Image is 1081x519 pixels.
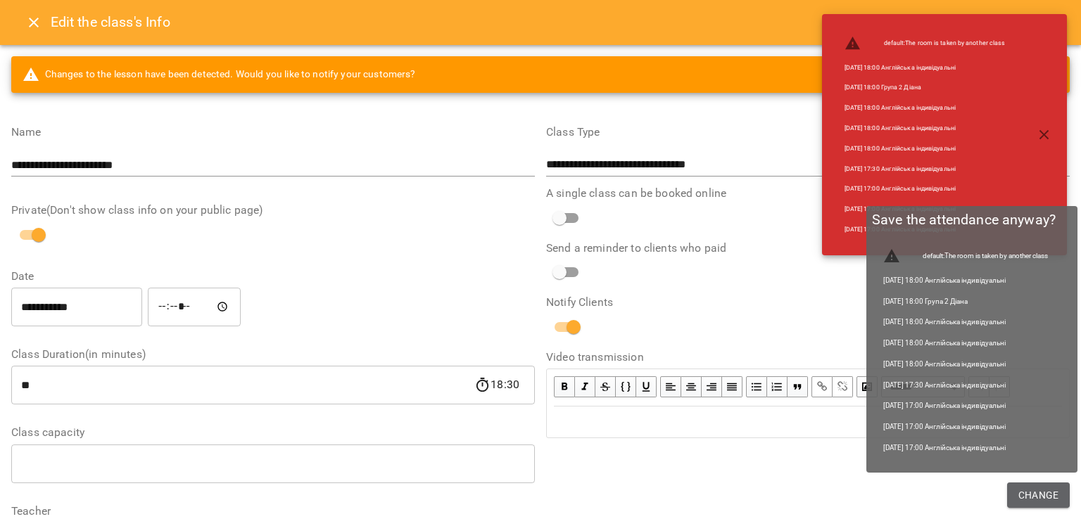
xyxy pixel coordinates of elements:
[11,506,535,517] label: Teacher
[546,352,1070,363] label: Video transmission
[11,349,535,360] label: Class Duration(in minutes)
[833,376,853,397] button: Remove Link
[881,376,965,397] span: Normal
[546,297,1070,308] label: Notify Clients
[636,376,657,397] button: Underline
[11,127,535,138] label: Name
[833,98,1017,118] li: [DATE] 18:00 Англійська індивідуальні
[1018,487,1058,504] span: Change
[681,376,702,397] button: Align Center
[660,376,681,397] button: Align Left
[546,127,1070,138] label: Class Type
[722,376,742,397] button: Align Justify
[856,376,878,397] button: Image
[11,205,535,216] label: Private(Don't show class info on your public page)
[833,30,1017,58] li: default : The room is taken by another class
[17,6,51,39] button: Close
[11,271,535,282] label: Date
[833,179,1017,199] li: [DATE] 17:00 Англійська індивідуальні
[11,427,535,438] label: Class capacity
[554,376,575,397] button: Bold
[881,376,965,397] select: Block type
[833,139,1017,159] li: [DATE] 18:00 Англійська індивідуальні
[833,118,1017,139] li: [DATE] 18:00 Англійська індивідуальні
[990,376,1010,397] button: Redo
[546,188,1070,199] label: A single class can be booked online
[702,376,722,397] button: Align Right
[788,376,808,397] button: Blockquote
[575,376,595,397] button: Italic
[767,376,788,397] button: OL
[968,376,990,397] button: Undo
[833,199,1017,219] li: [DATE] 17:00 Англійська індивідуальні
[23,66,416,83] span: Changes to the lesson have been detected. Would you like to notify your customers?
[746,376,767,397] button: UL
[616,376,636,397] button: Monospace
[833,219,1017,240] li: [DATE] 17:00 Англійська індивідуальні
[548,407,1068,437] div: Edit text
[595,376,616,397] button: Strikethrough
[546,243,1070,254] label: Send a reminder to clients who paid
[1007,482,1070,508] button: Change
[833,58,1017,78] li: [DATE] 18:00 Англійська індивідуальні
[811,376,833,397] button: Link
[51,11,170,33] h6: Edit the class's Info
[833,77,1017,98] li: [DATE] 18:00 Група 2 Діана
[833,159,1017,179] li: [DATE] 17:30 Англійська індивідуальні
